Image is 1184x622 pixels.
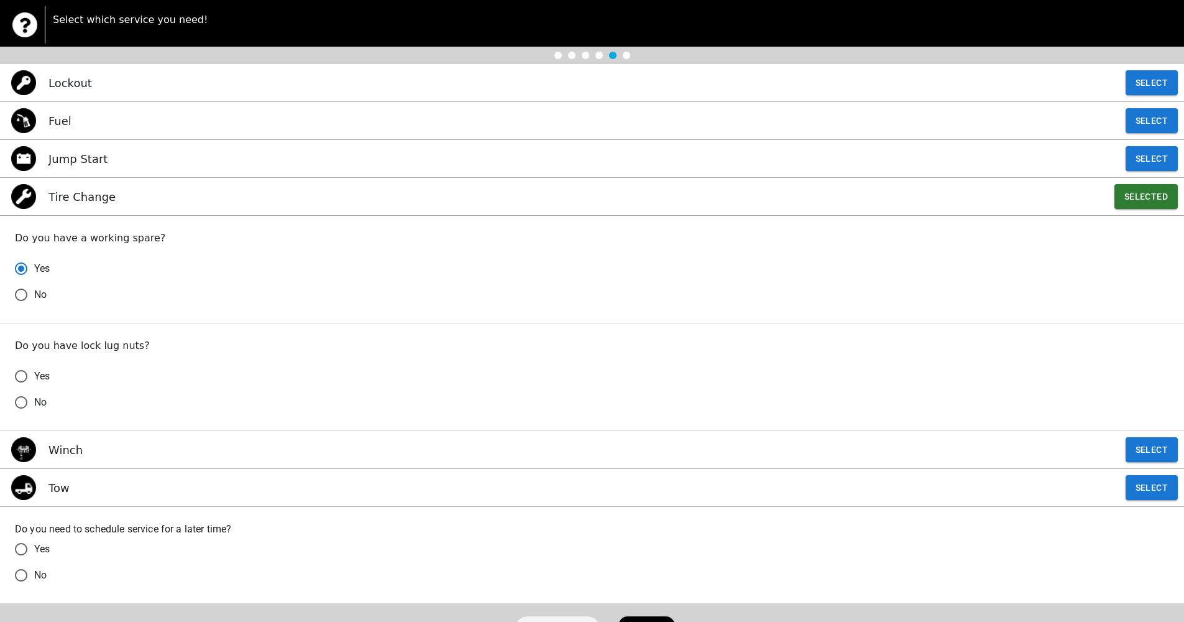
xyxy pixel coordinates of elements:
[34,369,50,384] span: Yes
[11,475,36,500] img: tow icon
[34,287,47,302] span: No
[1126,146,1178,171] button: Select
[34,568,47,583] span: No
[48,480,70,496] p: Tow
[1126,70,1178,95] button: Select
[15,231,1169,246] p: Do you have a working spare?
[12,12,37,37] img: trx now logo
[11,184,36,209] img: flat tire icon
[1114,184,1178,209] button: Selected
[1126,108,1178,133] button: Select
[34,261,50,276] span: Yes
[48,188,116,205] p: Tire Change
[34,542,50,557] span: Yes
[53,12,1172,27] p: Select which service you need!
[1126,437,1178,462] button: Select
[48,113,71,129] p: Fuel
[11,437,36,462] img: winch icon
[11,108,36,133] img: gas icon
[34,395,47,410] span: No
[48,75,92,91] p: Lockout
[11,146,36,171] img: jump start icon
[11,70,36,95] img: lockout icon
[48,442,83,458] p: Winch
[1126,475,1178,500] button: Select
[15,522,1169,536] label: Do you need to schedule service for a later time?
[48,151,108,167] p: Jump Start
[15,338,1169,353] p: Do you have lock lug nuts?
